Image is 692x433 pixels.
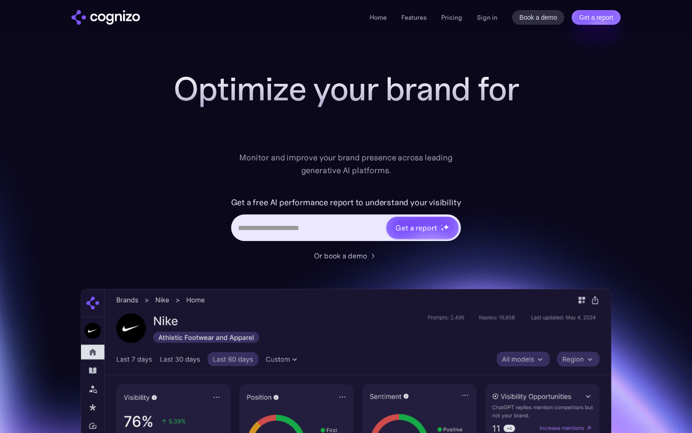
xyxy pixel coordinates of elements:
form: Hero URL Input Form [231,195,461,246]
a: Sign in [477,12,497,23]
img: star [441,228,444,231]
a: Get a report [572,10,621,25]
a: Home [370,13,387,22]
a: Or book a demo [314,250,378,261]
a: Pricing [441,13,462,22]
a: Book a demo [512,10,565,25]
label: Get a free AI performance report to understand your visibility [231,195,461,210]
img: star [443,224,449,230]
div: Or book a demo [314,250,367,261]
img: cognizo logo [71,10,140,25]
a: Features [401,13,427,22]
a: Get a reportstarstarstar [385,216,460,240]
div: Get a report [395,222,437,233]
img: star [441,225,442,226]
a: home [71,10,140,25]
div: Monitor and improve your brand presence across leading generative AI platforms. [233,151,459,177]
h1: Optimize your brand for [163,71,529,107]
